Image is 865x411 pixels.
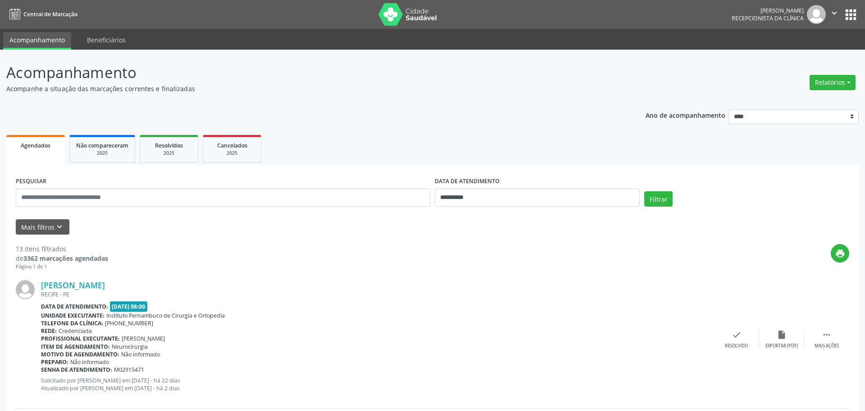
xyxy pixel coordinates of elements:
[6,84,603,93] p: Acompanhe a situação das marcações correntes e finalizadas
[112,343,148,351] span: Neurocirurgia
[435,175,500,189] label: DATA DE ATENDIMENTO
[41,280,105,290] a: [PERSON_NAME]
[843,7,859,23] button: apps
[81,32,132,48] a: Beneficiários
[810,75,856,90] button: Relatórios
[110,301,148,312] span: [DATE] 08:00
[146,150,191,157] div: 2025
[6,7,77,22] a: Central de Marcação
[16,175,46,189] label: PESQUISAR
[114,366,144,374] span: M02915471
[41,377,714,392] p: Solicitado por [PERSON_NAME] em [DATE] - há 22 dias Atualizado por [PERSON_NAME] em [DATE] - há 2...
[807,5,826,24] img: img
[732,7,804,14] div: [PERSON_NAME]
[822,330,832,340] i: 
[16,219,69,235] button: Mais filtroskeyboard_arrow_down
[777,330,787,340] i: insert_drive_file
[41,312,105,319] b: Unidade executante:
[815,343,839,349] div: Mais ações
[41,303,108,310] b: Data de atendimento:
[765,343,798,349] div: Exportar (PDF)
[23,254,108,263] strong: 3362 marcações agendadas
[41,351,119,358] b: Motivo de agendamento:
[835,249,845,259] i: print
[70,358,109,366] span: Não informado
[3,32,71,50] a: Acompanhamento
[16,244,108,254] div: 13 itens filtrados
[829,8,839,18] i: 
[55,222,64,232] i: keyboard_arrow_down
[21,142,50,149] span: Agendados
[41,366,112,374] b: Senha de atendimento:
[76,142,128,149] span: Não compareceram
[155,142,183,149] span: Resolvidos
[209,150,255,157] div: 2025
[725,343,748,349] div: Resolvido
[41,291,714,298] div: RECIFE - PE
[826,5,843,24] button: 
[6,61,603,84] p: Acompanhamento
[105,319,153,327] span: [PHONE_NUMBER]
[106,312,225,319] span: Instituto Pernambuco de Cirurgia e Ortopedia
[644,191,673,207] button: Filtrar
[16,263,108,271] div: Página 1 de 1
[217,142,247,149] span: Cancelados
[732,330,742,340] i: check
[16,254,108,263] div: de
[59,327,92,335] span: Credenciada
[41,319,103,327] b: Telefone da clínica:
[16,280,35,299] img: img
[646,109,725,120] p: Ano de acompanhamento
[831,244,849,263] button: print
[76,150,128,157] div: 2025
[121,351,160,358] span: Não informado
[41,343,110,351] b: Item de agendamento:
[122,335,165,342] span: [PERSON_NAME]
[41,335,120,342] b: Profissional executante:
[41,358,68,366] b: Preparo:
[23,10,77,18] span: Central de Marcação
[41,327,57,335] b: Rede:
[732,14,804,22] span: Recepcionista da clínica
